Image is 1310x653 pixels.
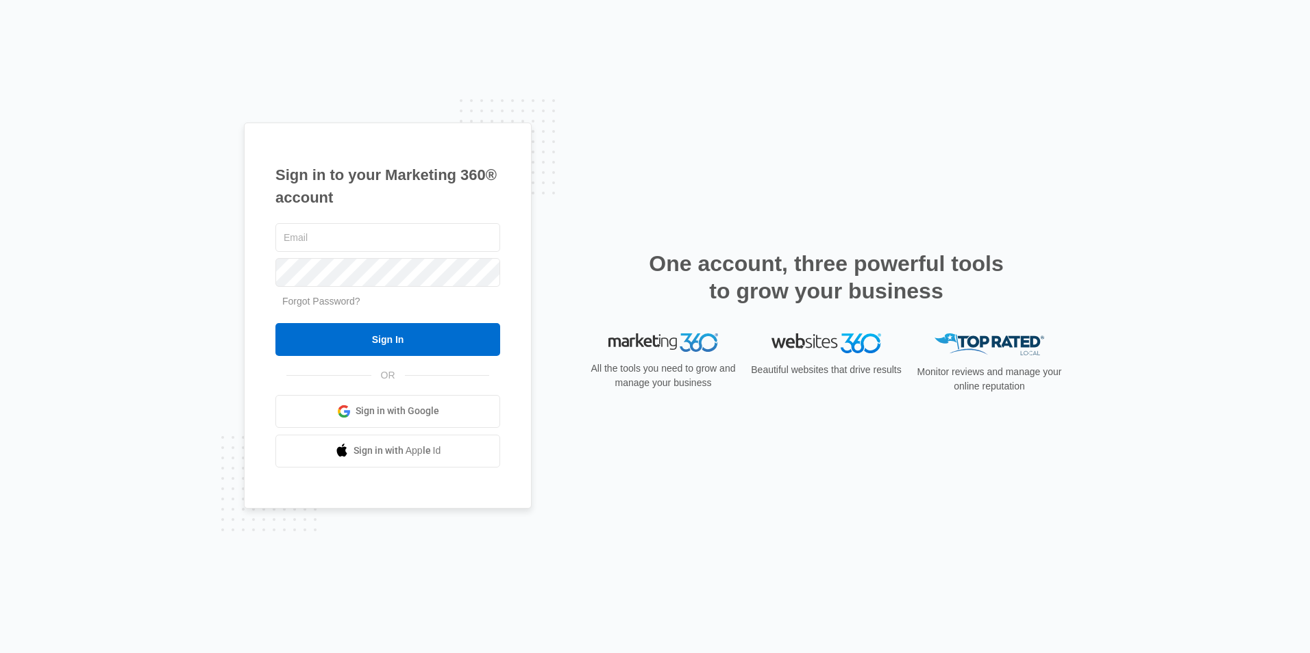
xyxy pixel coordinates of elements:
[608,333,718,353] img: Marketing 360
[354,444,441,458] span: Sign in with Apple Id
[935,333,1044,356] img: Top Rated Local
[275,223,500,252] input: Email
[356,404,439,418] span: Sign in with Google
[750,363,903,377] p: Beautiful websites that drive results
[913,365,1066,394] p: Monitor reviews and manage your online reputation
[275,435,500,468] a: Sign in with Apple Id
[771,333,881,353] img: Websites 360
[275,164,500,209] h1: Sign in to your Marketing 360® account
[371,368,405,383] span: OR
[275,395,500,428] a: Sign in with Google
[645,250,1008,305] h2: One account, three powerful tools to grow your business
[282,296,360,307] a: Forgot Password?
[586,361,740,390] p: All the tools you need to grow and manage your business
[275,323,500,356] input: Sign In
